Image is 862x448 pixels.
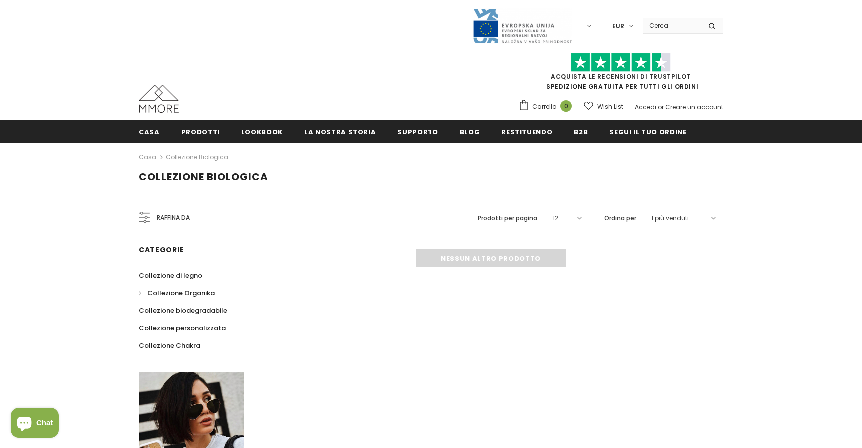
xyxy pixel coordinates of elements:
span: Collezione biologica [139,170,268,184]
span: Lookbook [241,127,283,137]
label: Ordina per [604,213,636,223]
label: Prodotti per pagina [478,213,537,223]
a: Lookbook [241,120,283,143]
a: La nostra storia [304,120,376,143]
span: Carrello [532,102,556,112]
a: Restituendo [501,120,552,143]
span: Wish List [597,102,623,112]
span: La nostra storia [304,127,376,137]
span: Collezione Chakra [139,341,200,350]
span: Collezione di legno [139,271,202,280]
span: Collezione personalizzata [139,323,226,333]
span: 0 [560,100,572,112]
a: Collezione Chakra [139,337,200,354]
span: Segui il tuo ordine [609,127,686,137]
span: 12 [553,213,558,223]
span: Categorie [139,245,184,255]
a: Prodotti [181,120,220,143]
a: Casa [139,151,156,163]
span: Casa [139,127,160,137]
span: Collezione Organika [147,288,215,298]
a: B2B [574,120,588,143]
a: Collezione di legno [139,267,202,284]
inbox-online-store-chat: Shopify online store chat [8,408,62,440]
span: supporto [397,127,438,137]
input: Search Site [643,18,701,33]
a: Accedi [635,103,656,111]
a: Wish List [584,98,623,115]
a: Javni Razpis [472,21,572,30]
span: Prodotti [181,127,220,137]
span: EUR [612,21,624,31]
a: Collezione biologica [166,153,228,161]
a: Segui il tuo ordine [609,120,686,143]
a: Collezione biodegradabile [139,302,227,319]
a: Creare un account [665,103,723,111]
span: Blog [460,127,480,137]
a: Collezione personalizzata [139,319,226,337]
a: Carrello 0 [518,99,577,114]
span: Collezione biodegradabile [139,306,227,315]
span: SPEDIZIONE GRATUITA PER TUTTI GLI ORDINI [518,57,723,91]
img: Fidati di Pilot Stars [571,53,671,72]
span: or [658,103,664,111]
a: Collezione Organika [139,284,215,302]
span: Raffina da [157,212,190,223]
img: Casi MMORE [139,85,179,113]
span: I più venduti [652,213,689,223]
a: Blog [460,120,480,143]
a: Casa [139,120,160,143]
a: Acquista le recensioni di TrustPilot [551,72,691,81]
span: Restituendo [501,127,552,137]
img: Javni Razpis [472,8,572,44]
a: supporto [397,120,438,143]
span: B2B [574,127,588,137]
